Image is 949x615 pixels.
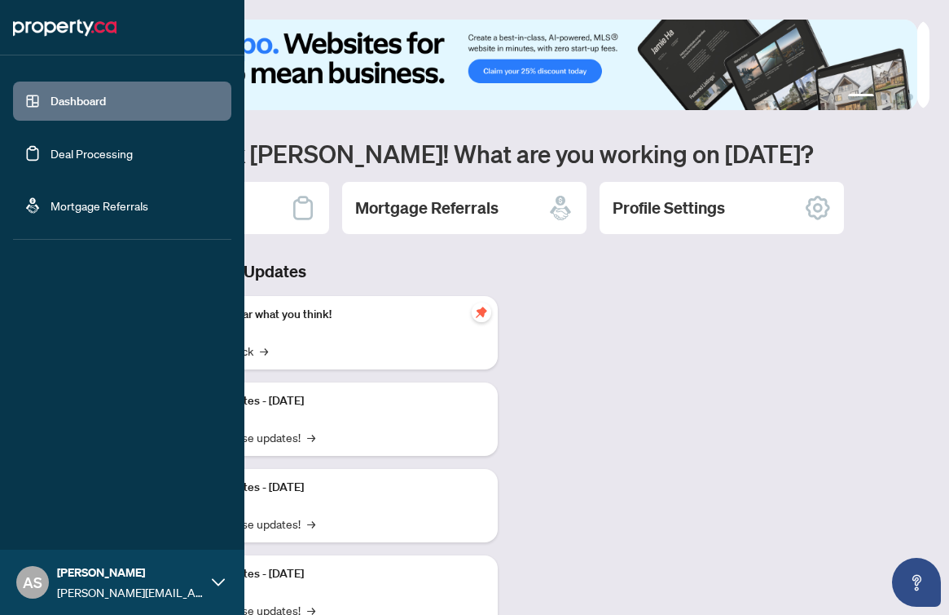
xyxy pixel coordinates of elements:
button: Open asap [892,558,941,607]
h3: Brokerage & Industry Updates [85,260,498,283]
button: 2 [881,94,887,100]
p: Platform Updates - [DATE] [171,392,485,410]
span: → [307,515,315,533]
p: Platform Updates - [DATE] [171,479,485,497]
p: Platform Updates - [DATE] [171,565,485,583]
a: Mortgage Referrals [51,198,148,213]
h1: Welcome back [PERSON_NAME]! What are you working on [DATE]? [85,138,929,169]
span: → [260,342,268,360]
img: Slide 0 [85,20,917,110]
span: [PERSON_NAME] [57,564,204,582]
button: 3 [894,94,900,100]
a: Dashboard [51,94,106,108]
span: → [307,428,315,446]
button: 4 [907,94,913,100]
span: pushpin [472,303,491,322]
span: AS [23,571,42,594]
h2: Profile Settings [613,197,725,219]
p: We want to hear what you think! [171,306,485,324]
img: logo [13,15,116,41]
button: 1 [848,94,874,100]
span: [PERSON_NAME][EMAIL_ADDRESS][DOMAIN_NAME] [57,583,204,601]
a: Deal Processing [51,146,133,161]
h2: Mortgage Referrals [355,197,499,219]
